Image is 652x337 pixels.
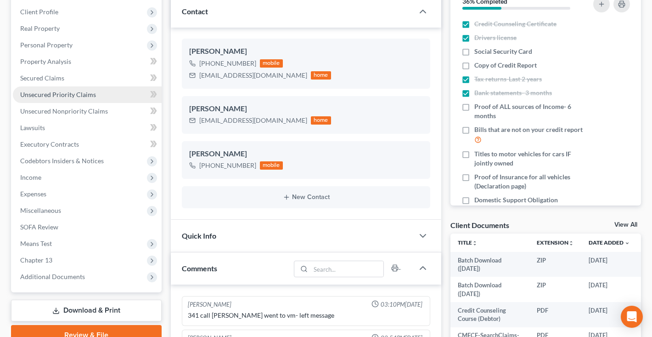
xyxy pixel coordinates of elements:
div: mobile [260,161,283,170]
a: View All [614,222,637,228]
span: Chapter 13 [20,256,52,264]
a: Download & Print [11,300,162,321]
span: Codebtors Insiders & Notices [20,157,104,165]
span: Client Profile [20,8,58,16]
span: 03:10PM[DATE] [381,300,422,309]
span: Credit Counseling Certificate [474,19,556,29]
span: Proof of ALL sources of Income- 6 months [474,102,585,120]
span: Lawsuits [20,124,45,131]
i: expand_more [624,240,630,246]
div: mobile [260,59,283,68]
div: home [311,116,331,125]
div: [PERSON_NAME] [189,103,423,114]
div: [EMAIL_ADDRESS][DOMAIN_NAME] [199,116,307,125]
a: Executory Contracts [13,136,162,153]
div: [PERSON_NAME] [188,300,231,309]
span: Domestic Support Obligation Certificate if Child Support or Alimony is paid [474,195,585,223]
span: Property Analysis [20,57,71,65]
div: [EMAIL_ADDRESS][DOMAIN_NAME] [199,71,307,80]
div: [PHONE_NUMBER] [199,161,256,170]
span: Copy of Credit Report [474,61,537,70]
td: ZIP [529,252,581,277]
a: Titleunfold_more [458,239,478,246]
span: Contact [182,7,208,16]
a: Secured Claims [13,70,162,86]
a: Date Added expand_more [589,239,630,246]
a: Property Analysis [13,53,162,70]
span: Unsecured Nonpriority Claims [20,107,108,115]
div: home [311,71,331,80]
td: Credit Counseling Course (Debtor) [450,302,529,327]
a: Lawsuits [13,120,162,136]
a: Unsecured Priority Claims [13,86,162,103]
div: Open Intercom Messenger [621,306,643,328]
span: Personal Property [20,41,73,49]
span: Quick Info [182,231,216,240]
a: Unsecured Nonpriority Claims [13,103,162,120]
div: Client Documents [450,220,509,230]
span: Comments [182,264,217,273]
span: Bank statements- 3 months [474,88,552,97]
td: [DATE] [581,302,637,327]
span: Proof of Insurance for all vehicles (Declaration page) [474,172,585,191]
span: Income [20,173,41,181]
span: Real Property [20,24,60,32]
span: Executory Contracts [20,140,79,148]
td: Batch Download ([DATE]) [450,252,529,277]
span: Additional Documents [20,273,85,280]
span: SOFA Review [20,223,58,231]
td: ZIP [529,277,581,302]
span: Titles to motor vehicles for cars IF jointly owned [474,149,585,168]
span: Bills that are not on your credit report [474,125,583,134]
button: New Contact [189,194,423,201]
span: Tax returns-Last 2 years [474,74,542,84]
i: unfold_more [472,240,478,246]
span: Drivers license [474,33,517,42]
a: Extensionunfold_more [537,239,574,246]
span: Social Security Card [474,47,532,56]
span: Miscellaneous [20,206,61,214]
div: [PERSON_NAME] [189,149,423,160]
input: Search... [311,261,384,277]
td: [DATE] [581,252,637,277]
span: Expenses [20,190,46,198]
i: unfold_more [568,240,574,246]
a: SOFA Review [13,219,162,235]
div: [PHONE_NUMBER] [199,59,256,68]
td: [DATE] [581,277,637,302]
div: [PERSON_NAME] [189,46,423,57]
span: Unsecured Priority Claims [20,91,96,98]
span: Secured Claims [20,74,64,82]
td: Batch Download ([DATE]) [450,277,529,302]
span: Means Test [20,240,52,247]
td: PDF [529,302,581,327]
div: 341 call [PERSON_NAME] went to vm- left message [188,311,424,320]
